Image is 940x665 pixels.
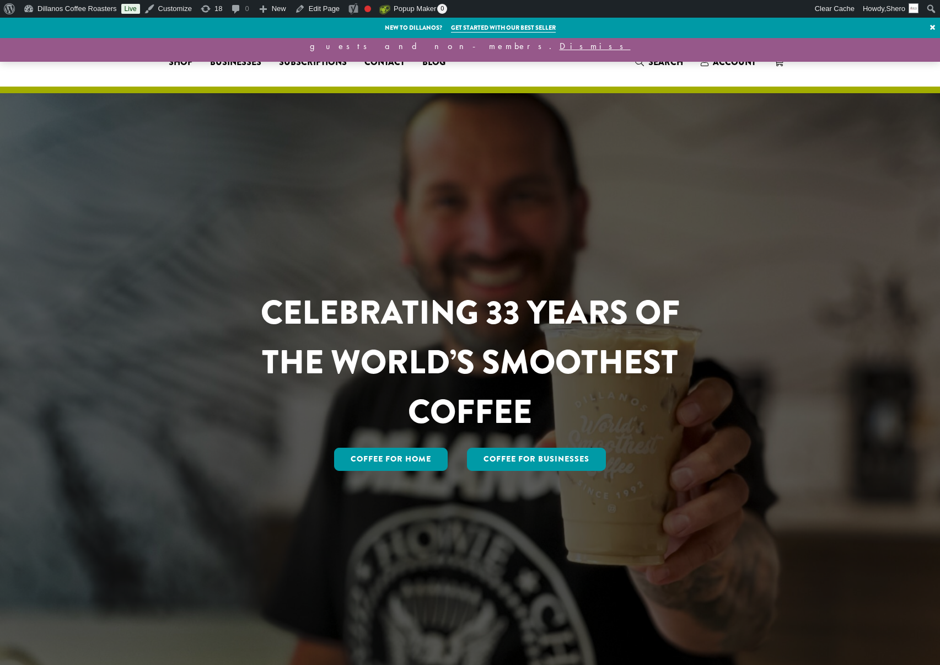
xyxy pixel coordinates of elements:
[451,23,556,33] a: Get started with our best seller
[626,53,692,71] a: Search
[364,56,405,69] span: Contact
[467,448,606,471] a: Coffee For Businesses
[364,6,371,12] div: Focus keyphrase not set
[648,56,683,68] span: Search
[210,56,261,69] span: Businesses
[437,4,447,14] span: 0
[279,56,347,69] span: Subscriptions
[121,4,140,14] a: Live
[422,56,445,69] span: Blog
[228,288,712,437] h1: CELEBRATING 33 YEARS OF THE WORLD’S SMOOTHEST COFFEE
[886,4,905,13] span: Shero
[334,448,448,471] a: Coffee for Home
[713,56,756,68] span: Account
[560,40,631,52] a: Dismiss
[160,53,201,71] a: Shop
[169,56,192,69] span: Shop
[925,18,940,37] a: ×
